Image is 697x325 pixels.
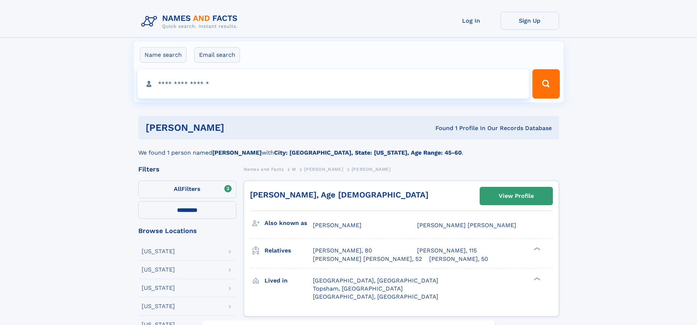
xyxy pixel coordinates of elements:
span: [GEOGRAPHIC_DATA], [GEOGRAPHIC_DATA] [313,293,438,300]
h3: Relatives [265,244,313,257]
a: Sign Up [501,12,559,30]
label: Name search [140,47,187,63]
div: [US_STATE] [142,248,175,254]
div: Filters [138,166,236,173]
div: Found 1 Profile In Our Records Database [330,124,552,132]
div: View Profile [499,188,534,204]
input: search input [138,69,529,99]
a: [PERSON_NAME], 50 [429,255,488,263]
a: [PERSON_NAME] [304,165,343,174]
b: City: [GEOGRAPHIC_DATA], State: [US_STATE], Age Range: 45-60 [274,149,462,156]
label: Filters [138,181,236,198]
div: Browse Locations [138,228,236,234]
div: ❯ [532,247,541,251]
h3: Lived in [265,274,313,287]
img: Logo Names and Facts [138,12,244,32]
div: ❯ [532,276,541,281]
a: Names and Facts [244,165,284,174]
a: [PERSON_NAME], 80 [313,247,372,255]
span: [PERSON_NAME] [PERSON_NAME] [417,222,516,229]
span: M [292,167,296,172]
span: [GEOGRAPHIC_DATA], [GEOGRAPHIC_DATA] [313,277,438,284]
div: [US_STATE] [142,267,175,273]
h3: Also known as [265,217,313,229]
a: [PERSON_NAME], 115 [417,247,477,255]
h1: [PERSON_NAME] [146,123,330,132]
a: M [292,165,296,174]
a: View Profile [480,187,552,205]
button: Search Button [532,69,559,99]
a: [PERSON_NAME] [PERSON_NAME], 52 [313,255,422,263]
span: [PERSON_NAME] [352,167,391,172]
span: Topsham, [GEOGRAPHIC_DATA] [313,285,403,292]
a: Log In [442,12,501,30]
a: [PERSON_NAME], Age [DEMOGRAPHIC_DATA] [250,190,428,199]
div: We found 1 person named with . [138,140,559,157]
span: All [174,185,181,192]
div: [US_STATE] [142,303,175,309]
label: Email search [194,47,240,63]
div: [US_STATE] [142,285,175,291]
span: [PERSON_NAME] [313,222,361,229]
span: [PERSON_NAME] [304,167,343,172]
b: [PERSON_NAME] [212,149,262,156]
